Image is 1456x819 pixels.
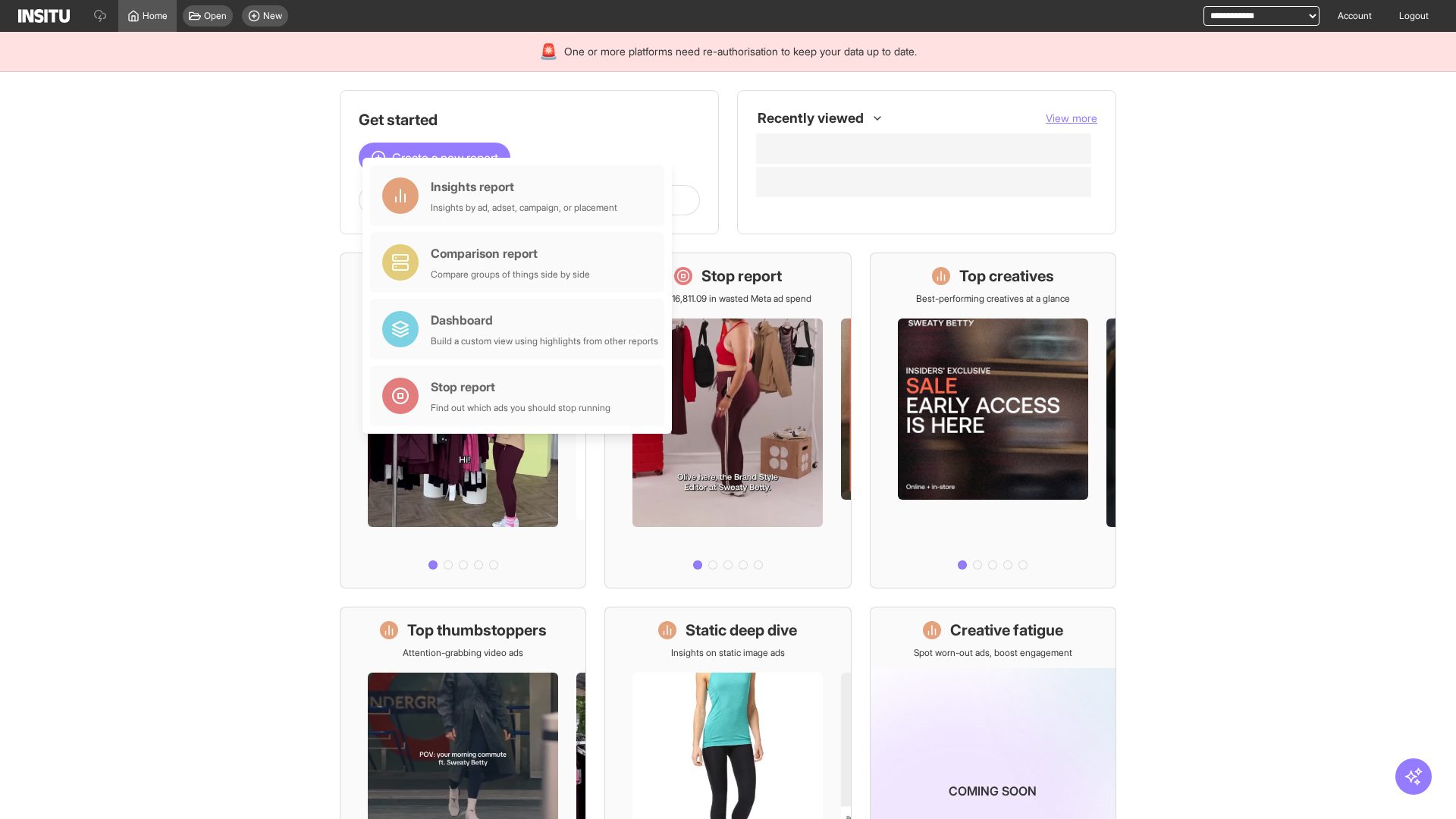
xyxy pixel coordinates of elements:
div: Comparison report [431,244,590,262]
p: Save £16,811.09 in wasted Meta ad spend [645,293,811,305]
div: Build a custom view using highlights from other reports [431,335,658,347]
div: Find out which ads you should stop running [431,402,610,414]
h1: Top thumbstoppers [407,620,547,641]
a: Top creativesBest-performing creatives at a glance [870,253,1116,588]
span: Open [204,10,227,22]
span: View more [1046,111,1097,124]
h1: Static deep dive [686,620,797,641]
div: Insights report [431,177,617,196]
span: Home [143,10,168,22]
a: Stop reportSave £16,811.09 in wasted Meta ad spend [604,253,851,588]
p: Attention-grabbing video ads [403,647,523,659]
div: Compare groups of things side by side [431,268,590,281]
h1: Stop report [701,265,782,287]
p: Best-performing creatives at a glance [916,293,1070,305]
button: View more [1046,111,1097,126]
div: Stop report [431,378,610,396]
div: Dashboard [431,311,658,329]
span: Create a new report [392,149,498,167]
p: Insights on static image ads [671,647,785,659]
a: What's live nowSee all active ads instantly [340,253,586,588]
button: Create a new report [359,143,510,173]
div: Insights by ad, adset, campaign, or placement [431,202,617,214]
span: New [263,10,282,22]
img: Logo [18,9,70,23]
span: One or more platforms need re-authorisation to keep your data up to date. [564,44,917,59]
h1: Top creatives [959,265,1054,287]
h1: Get started [359,109,700,130]
div: 🚨 [539,41,558,62]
